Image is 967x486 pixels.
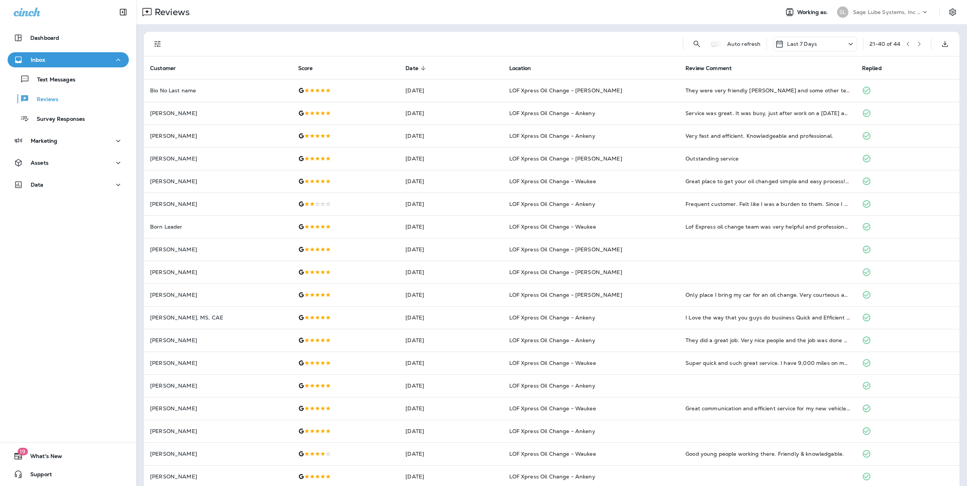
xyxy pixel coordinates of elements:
[150,224,286,230] p: Born Leader
[8,177,129,192] button: Data
[685,132,850,140] div: Very fast and efficient. Knowledgeable and professional.
[113,5,134,20] button: Collapse Sidebar
[509,450,596,457] span: LOF Xpress Oil Change - Waukee
[150,178,286,184] p: [PERSON_NAME]
[8,30,129,45] button: Dashboard
[150,65,186,72] span: Customer
[23,471,52,480] span: Support
[509,65,531,72] span: Location
[509,337,595,344] span: LOF Xpress Oil Change - Ankeny
[509,428,595,435] span: LOF Xpress Oil Change - Ankeny
[8,52,129,67] button: Inbox
[787,41,817,47] p: Last 7 Days
[862,65,882,72] span: Replied
[870,41,900,47] div: 21 - 40 of 44
[150,87,286,93] p: Bio No Last name
[31,138,57,144] p: Marketing
[399,397,503,420] td: [DATE]
[399,125,503,147] td: [DATE]
[405,65,418,72] span: Date
[685,109,850,117] div: Service was great. It was busy, just after work on a Wednesday at 5 pm but was in and out rather ...
[689,36,704,51] button: Search Reviews
[727,41,761,47] p: Auto refresh
[152,6,190,18] p: Reviews
[399,261,503,283] td: [DATE]
[399,79,503,102] td: [DATE]
[150,451,286,457] p: [PERSON_NAME]
[509,269,622,276] span: LOF Xpress Oil Change - [PERSON_NAME]
[8,133,129,148] button: Marketing
[509,178,596,185] span: LOF Xpress Oil Change - Waukee
[685,155,850,162] div: Outstanding service
[150,337,286,343] p: [PERSON_NAME]
[399,170,503,193] td: [DATE]
[150,474,286,480] p: [PERSON_NAME]
[150,383,286,389] p: [PERSON_NAME]
[399,374,503,397] td: [DATE]
[837,6,848,18] div: SL
[509,405,596,412] span: LOF Xpress Oil Change - Waukee
[8,155,129,170] button: Assets
[150,292,286,298] p: [PERSON_NAME]
[29,96,58,103] p: Reviews
[399,238,503,261] td: [DATE]
[399,352,503,374] td: [DATE]
[150,246,286,252] p: [PERSON_NAME]
[150,269,286,275] p: [PERSON_NAME]
[509,382,595,389] span: LOF Xpress Oil Change - Ankeny
[509,360,596,366] span: LOF Xpress Oil Change - Waukee
[399,420,503,442] td: [DATE]
[8,111,129,126] button: Survey Responses
[399,329,503,352] td: [DATE]
[150,428,286,434] p: [PERSON_NAME]
[399,306,503,329] td: [DATE]
[8,91,129,107] button: Reviews
[150,156,286,162] p: [PERSON_NAME]
[150,315,286,321] p: [PERSON_NAME], MS, CAE
[399,283,503,306] td: [DATE]
[399,193,503,215] td: [DATE]
[509,291,622,298] span: LOF Xpress Oil Change - [PERSON_NAME]
[150,36,165,51] button: Filters
[31,57,45,63] p: Inbox
[399,102,503,125] td: [DATE]
[405,65,428,72] span: Date
[150,65,176,72] span: Customer
[509,155,622,162] span: LOF Xpress Oil Change - [PERSON_NAME]
[150,110,286,116] p: [PERSON_NAME]
[30,76,75,84] p: Text Messages
[509,473,595,480] span: LOF Xpress Oil Change - Ankeny
[509,246,622,253] span: LOF Xpress Oil Change - [PERSON_NAME]
[150,405,286,411] p: [PERSON_NAME]
[685,223,850,231] div: Lof Express oil change team was very helpful and professional. They change my oil while I was sit...
[298,65,323,72] span: Score
[685,450,850,458] div: Good young people working there. Friendly & knowledgable.
[150,201,286,207] p: [PERSON_NAME]
[298,65,313,72] span: Score
[509,110,595,117] span: LOF Xpress Oil Change - Ankeny
[685,291,850,299] div: Only place I bring my car for an oil change. Very courteous and prompt. Had the tires rotated on ...
[17,448,28,455] span: 19
[8,449,129,464] button: 19What's New
[685,359,850,367] div: Super quick and such great service. I have 9,000 miles on my 2021 Lincoln; they suggested a tire ...
[937,36,953,51] button: Export as CSV
[685,87,850,94] div: They were very friendly Nick and some other techs worked on my oil change and explained there was...
[399,215,503,238] td: [DATE]
[399,442,503,465] td: [DATE]
[509,201,595,207] span: LOF Xpress Oil Change - Ankeny
[509,223,596,230] span: LOF Xpress Oil Change - Waukee
[685,200,850,208] div: Frequent customer. Felt like I was a burden to them. Since I did not take advantage of any of the...
[150,360,286,366] p: [PERSON_NAME]
[31,182,44,188] p: Data
[685,65,732,72] span: Review Comment
[685,65,742,72] span: Review Comment
[685,405,850,412] div: Great communication and efficient service for my new vehicle first oil change. 50% off was a nice...
[8,71,129,87] button: Text Messages
[853,9,921,15] p: Sage Lube Systems, Inc dba LOF Xpress Oil Change
[30,35,59,41] p: Dashboard
[150,133,286,139] p: [PERSON_NAME]
[797,9,829,16] span: Working as:
[685,336,850,344] div: They did a great job. Very nice people and the job was done quickly.
[509,132,595,139] span: LOF Xpress Oil Change - Ankeny
[509,87,622,94] span: LOF Xpress Oil Change - [PERSON_NAME]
